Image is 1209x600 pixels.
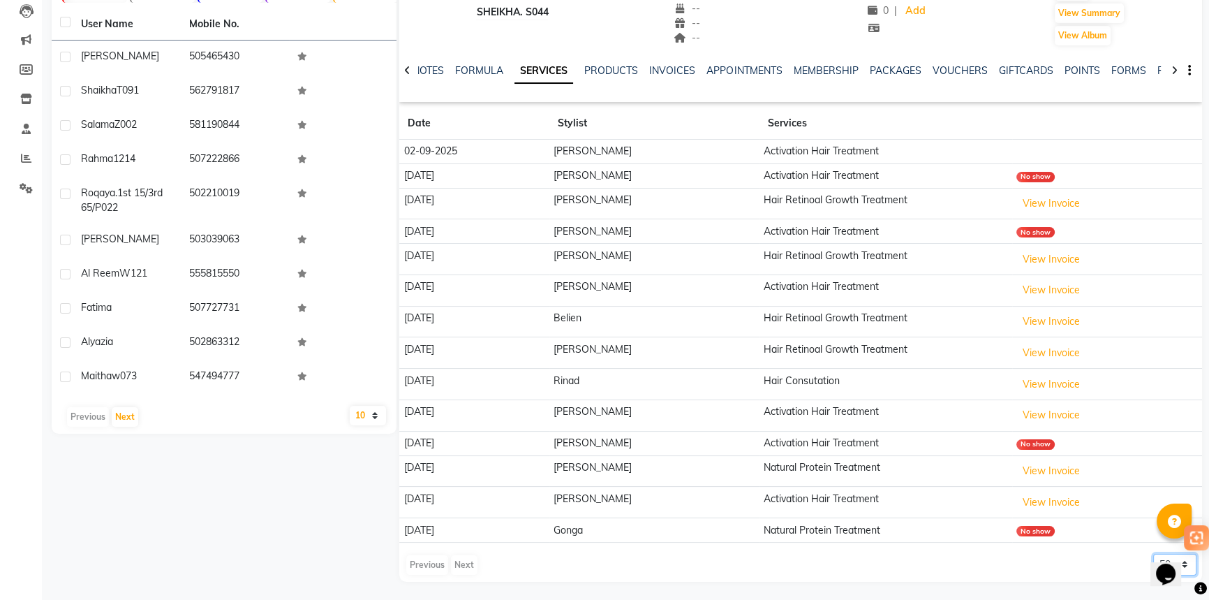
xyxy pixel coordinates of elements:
[549,369,759,400] td: Rinad
[759,275,1012,306] td: Activation Hair Treatment
[181,360,289,395] td: 547494777
[81,186,163,214] span: 1st 15/3rd 65/P022
[549,219,759,244] td: [PERSON_NAME]
[674,17,701,29] span: --
[759,163,1012,188] td: Activation Hair Treatment
[113,152,135,165] span: 1214
[549,431,759,455] td: [PERSON_NAME]
[1016,172,1055,182] div: No show
[399,455,549,487] td: [DATE]
[1016,460,1086,482] button: View Invoice
[181,224,289,258] td: 503039063
[649,64,695,77] a: INVOICES
[81,267,119,279] span: Al Reem
[1016,374,1086,395] button: View Invoice
[399,369,549,400] td: [DATE]
[549,275,759,306] td: [PERSON_NAME]
[1016,404,1086,426] button: View Invoice
[1016,249,1086,270] button: View Invoice
[549,108,759,140] th: Stylist
[998,64,1053,77] a: GIFTCARDS
[181,8,289,41] th: Mobile No.
[399,518,549,543] td: [DATE]
[112,369,137,382] span: w073
[1016,311,1086,332] button: View Invoice
[1157,64,1190,77] a: FAMILY
[549,455,759,487] td: [PERSON_NAME]
[455,64,503,77] a: FORMULA
[759,455,1012,487] td: Natural Protein Treatment
[549,337,759,369] td: [PERSON_NAME]
[759,431,1012,455] td: Activation Hair Treatment
[868,4,889,17] span: 0
[399,487,549,518] td: [DATE]
[869,64,921,77] a: PACKAGES
[1016,193,1086,214] button: View Invoice
[399,244,549,275] td: [DATE]
[399,275,549,306] td: [DATE]
[413,64,444,77] a: NOTES
[549,400,759,432] td: [PERSON_NAME]
[399,400,549,432] td: [DATE]
[759,244,1012,275] td: Hair Retinoal Growth Treatment
[759,337,1012,369] td: Hair Retinoal Growth Treatment
[1016,227,1055,237] div: No show
[114,118,137,131] span: Z002
[399,108,549,140] th: Date
[759,518,1012,543] td: Natural Protein Treatment
[549,163,759,188] td: [PERSON_NAME]
[549,140,759,164] td: [PERSON_NAME]
[181,75,289,109] td: 562791817
[81,335,113,348] span: alyazia
[181,177,289,224] td: 502210019
[759,400,1012,432] td: Activation Hair Treatment
[1016,279,1086,301] button: View Invoice
[117,84,139,96] span: T091
[759,188,1012,219] td: Hair Retinoal Growth Treatment
[81,186,117,199] span: Roqaya.
[181,41,289,75] td: 505465430
[759,487,1012,518] td: Activation Hair Treatment
[759,108,1012,140] th: Services
[399,163,549,188] td: [DATE]
[81,301,112,314] span: fatima
[1111,64,1145,77] a: FORMS
[112,407,138,427] button: Next
[514,59,573,84] a: SERVICES
[476,5,548,20] div: Sheikha. S044
[81,152,113,165] span: Rahma
[399,431,549,455] td: [DATE]
[81,369,112,382] span: Maitha
[1016,492,1086,513] button: View Invoice
[399,337,549,369] td: [DATE]
[1150,544,1195,586] iframe: chat widget
[81,84,117,96] span: Shaikha
[706,64,782,77] a: APPOINTMENTS
[584,64,638,77] a: PRODUCTS
[674,31,701,44] span: --
[1055,26,1111,45] button: View Album
[81,50,159,62] span: [PERSON_NAME]
[73,8,181,41] th: User Name
[894,3,897,18] span: |
[759,140,1012,164] td: Activation Hair Treatment
[181,143,289,177] td: 507222866
[181,326,289,360] td: 502863312
[793,64,858,77] a: MEMBERSHIP
[81,233,159,245] span: [PERSON_NAME]
[181,292,289,326] td: 507727731
[759,369,1012,400] td: Hair Consutation
[81,118,114,131] span: Salama
[549,518,759,543] td: Gonga
[759,306,1012,337] td: Hair Retinoal Growth Treatment
[1016,439,1055,450] div: No show
[399,140,549,164] td: 02-09-2025
[119,267,147,279] span: W121
[1016,526,1055,536] div: No show
[549,487,759,518] td: [PERSON_NAME]
[1064,64,1099,77] a: POINTS
[181,258,289,292] td: 555815550
[181,109,289,143] td: 581190844
[1016,342,1086,364] button: View Invoice
[1055,3,1124,23] button: View Summary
